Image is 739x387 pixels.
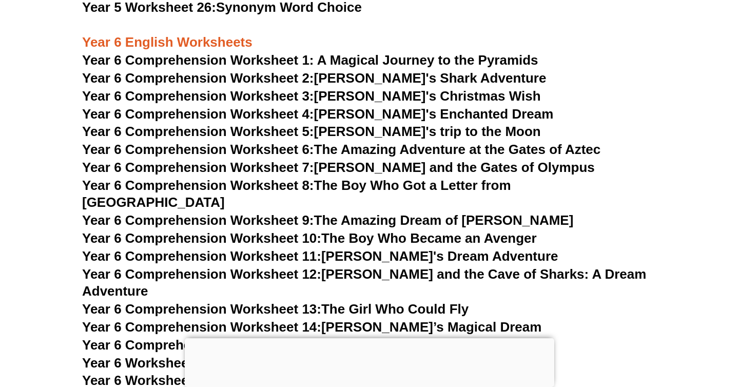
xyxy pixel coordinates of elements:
[82,319,541,335] a: Year 6 Comprehension Worksheet 14:[PERSON_NAME]’s Magical Dream
[563,271,739,387] iframe: Chat Widget
[82,266,646,299] a: Year 6 Comprehension Worksheet 12:[PERSON_NAME] and the Cave of Sharks: A Dream Adventure
[82,124,314,139] span: Year 6 Comprehension Worksheet 5:
[82,301,321,317] span: Year 6 Comprehension Worksheet 13:
[82,142,600,157] a: Year 6 Comprehension Worksheet 6:The Amazing Adventure at the Gates of Aztec
[82,142,314,157] span: Year 6 Comprehension Worksheet 6:
[82,355,360,371] a: Year 6 Worksheet 1:Colons and Semicolons
[82,355,209,371] span: Year 6 Worksheet 1:
[82,106,553,122] a: Year 6 Comprehension Worksheet 4:[PERSON_NAME]'s Enchanted Dream
[82,160,314,175] span: Year 6 Comprehension Worksheet 7:
[82,178,314,193] span: Year 6 Comprehension Worksheet 8:
[82,212,573,228] a: Year 6 Comprehension Worksheet 9:The Amazing Dream of [PERSON_NAME]
[82,212,314,228] span: Year 6 Comprehension Worksheet 9:
[82,106,314,122] span: Year 6 Comprehension Worksheet 4:
[82,178,511,210] a: Year 6 Comprehension Worksheet 8:The Boy Who Got a Letter from [GEOGRAPHIC_DATA]
[82,337,321,353] span: Year 6 Comprehension Worksheet 15:
[82,248,321,264] span: Year 6 Comprehension Worksheet 11:
[82,52,538,68] a: Year 6 Comprehension Worksheet 1: A Magical Journey to the Pyramids
[82,88,541,104] a: Year 6 Comprehension Worksheet 3:[PERSON_NAME]'s Christmas Wish
[82,88,314,104] span: Year 6 Comprehension Worksheet 3:
[82,160,595,175] a: Year 6 Comprehension Worksheet 7:[PERSON_NAME] and the Gates of Olympus
[82,70,314,86] span: Year 6 Comprehension Worksheet 2:
[82,337,473,353] a: Year 6 Comprehension Worksheet 15:The Dreamy Gold Medal
[82,124,541,139] a: Year 6 Comprehension Worksheet 5:[PERSON_NAME]'s trip to the Moon
[82,319,321,335] span: Year 6 Comprehension Worksheet 14:
[82,230,537,246] a: Year 6 Comprehension Worksheet 10:The Boy Who Became an Avenger
[82,17,657,52] h3: Year 6 English Worksheets
[82,301,469,317] a: Year 6 Comprehension Worksheet 13:The Girl Who Could Fly
[82,230,321,246] span: Year 6 Comprehension Worksheet 10:
[82,70,546,86] a: Year 6 Comprehension Worksheet 2:[PERSON_NAME]'s Shark Adventure
[185,338,554,384] iframe: Advertisement
[82,248,558,264] a: Year 6 Comprehension Worksheet 11:[PERSON_NAME]'s Dream Adventure
[82,266,321,282] span: Year 6 Comprehension Worksheet 12:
